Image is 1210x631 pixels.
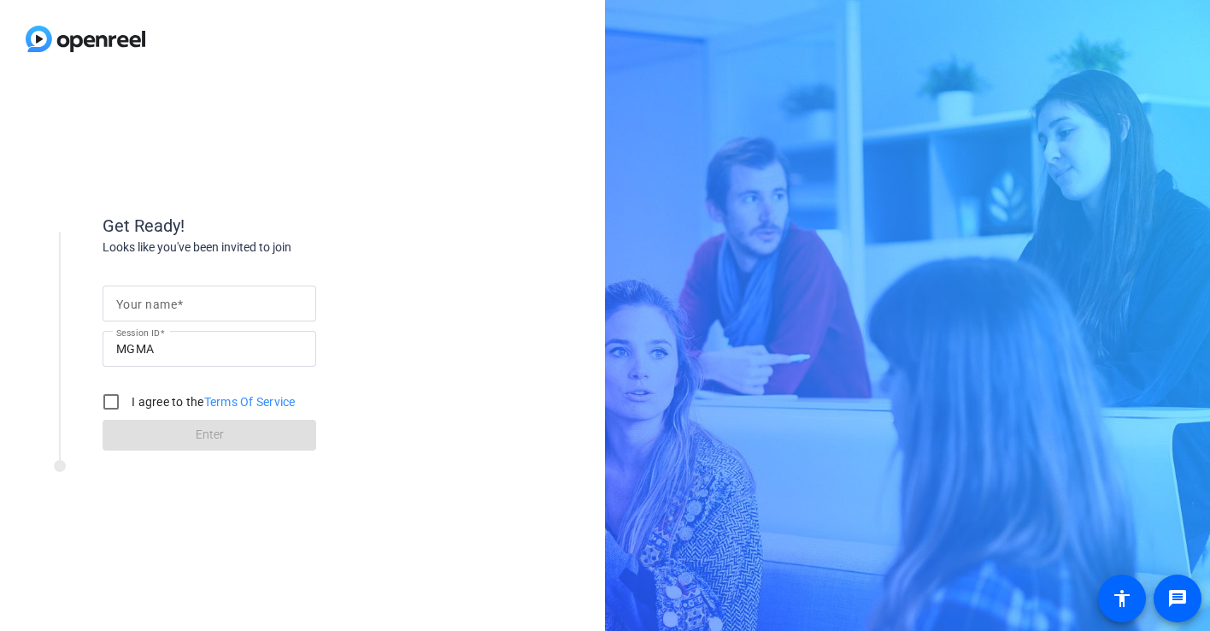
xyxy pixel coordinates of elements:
mat-label: Session ID [116,327,160,338]
mat-icon: message [1167,588,1188,609]
mat-label: Your name [116,298,177,311]
div: Looks like you've been invited to join [103,239,444,257]
div: Get Ready! [103,213,444,239]
mat-icon: accessibility [1112,588,1132,609]
label: I agree to the [128,393,296,410]
a: Terms Of Service [204,395,296,409]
